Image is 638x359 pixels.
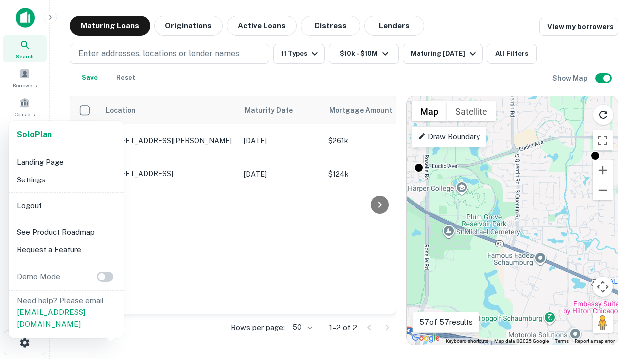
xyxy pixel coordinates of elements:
[17,295,116,330] p: Need help? Please email
[17,308,85,328] a: [EMAIL_ADDRESS][DOMAIN_NAME]
[13,153,120,171] li: Landing Page
[13,271,64,283] p: Demo Mode
[13,241,120,259] li: Request a Feature
[13,197,120,215] li: Logout
[13,223,120,241] li: See Product Roadmap
[17,129,52,141] a: SoloPlan
[588,279,638,327] iframe: Chat Widget
[17,130,52,139] strong: Solo Plan
[13,171,120,189] li: Settings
